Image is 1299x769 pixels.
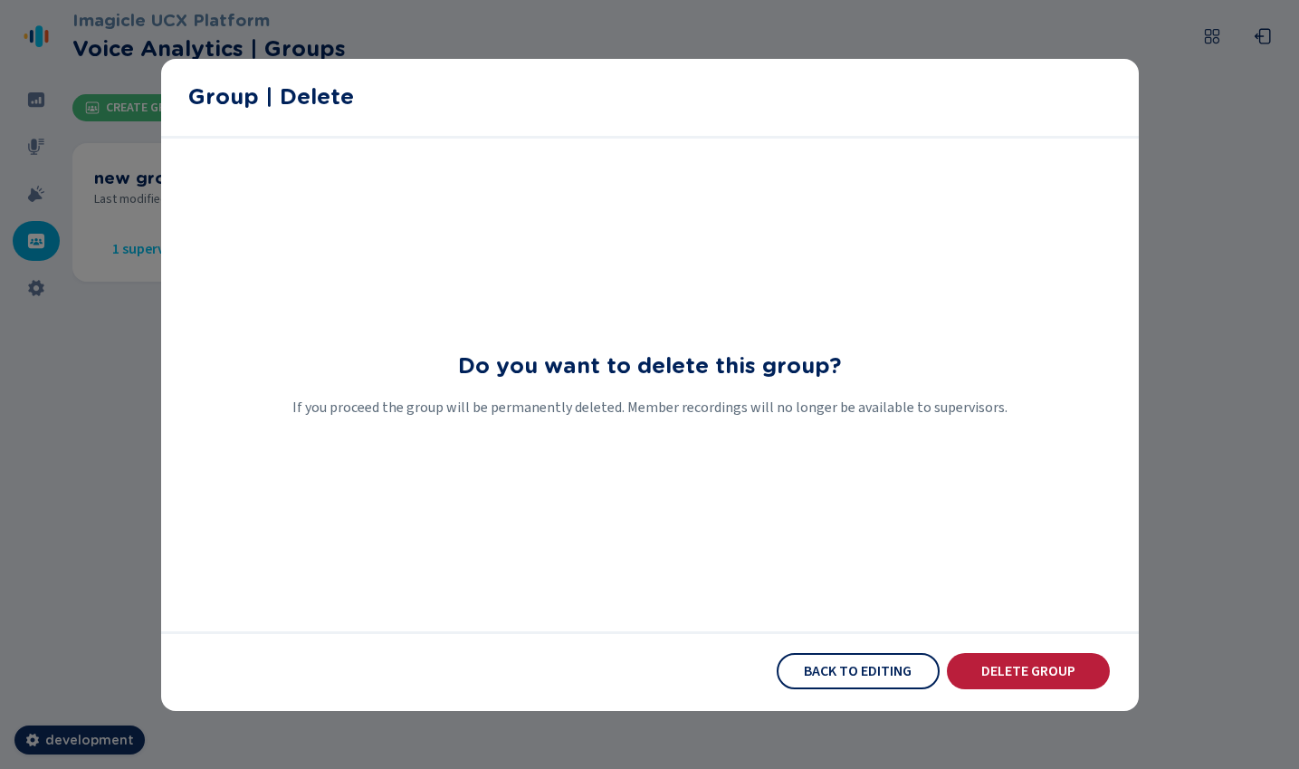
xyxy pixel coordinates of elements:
span: Delete Group [981,664,1075,678]
button: Back to editing [777,653,940,689]
button: Delete Group [947,653,1110,689]
span: Back to editing [804,664,912,678]
span: If you proceed the group will be permanently deleted. Member recordings will no longer be availab... [292,399,1008,416]
h2: Group | Delete [188,81,1112,113]
h2: Do you want to delete this group? [458,353,841,378]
